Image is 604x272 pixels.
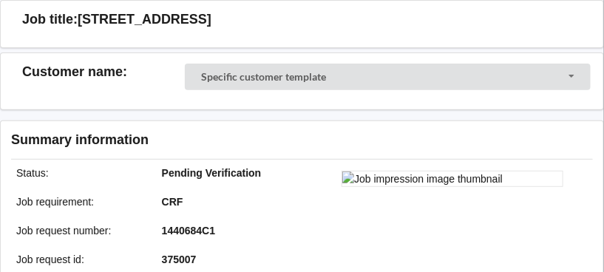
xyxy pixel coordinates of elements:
b: 375007 [162,254,197,265]
b: Pending Verification [162,167,262,179]
b: 1440684C1 [162,225,215,237]
h3: Summary information [11,132,442,149]
div: Specific customer template [201,72,326,82]
h3: [STREET_ADDRESS] [78,11,211,28]
div: Customer Selector [185,64,591,90]
h3: Job title: [22,11,78,28]
div: Job request number : [6,223,152,238]
div: Status : [6,166,152,180]
b: CRF [162,196,183,208]
img: Job impression image thumbnail [342,171,563,187]
div: Job request id : [6,252,152,267]
h3: Customer name : [22,64,185,81]
div: Job requirement : [6,194,152,209]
